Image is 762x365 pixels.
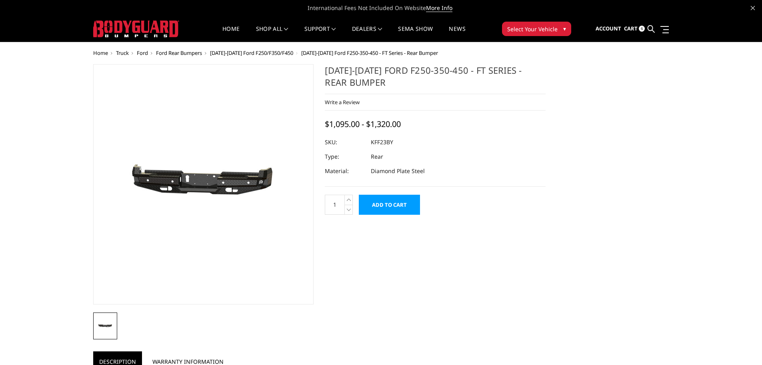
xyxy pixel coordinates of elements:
[371,135,393,149] dd: KFF23BY
[507,25,558,33] span: Select Your Vehicle
[426,4,452,12] a: More Info
[222,26,240,42] a: Home
[502,22,571,36] button: Select Your Vehicle
[325,149,365,164] dt: Type:
[325,135,365,149] dt: SKU:
[96,321,115,331] img: 2023-2025 Ford F250-350-450 - FT Series - Rear Bumper
[359,195,420,215] input: Add to Cart
[624,18,645,40] a: Cart 6
[371,149,383,164] dd: Rear
[325,119,401,129] span: $1,095.00 - $1,320.00
[596,25,621,32] span: Account
[93,49,108,56] a: Home
[352,26,382,42] a: Dealers
[156,49,202,56] a: Ford Rear Bumpers
[563,24,566,33] span: ▾
[325,164,365,178] dt: Material:
[449,26,465,42] a: News
[325,64,546,94] h1: [DATE]-[DATE] Ford F250-350-450 - FT Series - Rear Bumper
[301,49,438,56] span: [DATE]-[DATE] Ford F250-350-450 - FT Series - Rear Bumper
[210,49,293,56] a: [DATE]-[DATE] Ford F250/F350/F450
[304,26,336,42] a: Support
[93,20,179,37] img: BODYGUARD BUMPERS
[398,26,433,42] a: SEMA Show
[93,64,314,305] a: 2023-2025 Ford F250-350-450 - FT Series - Rear Bumper
[596,18,621,40] a: Account
[639,26,645,32] span: 6
[371,164,425,178] dd: Diamond Plate Steel
[256,26,288,42] a: shop all
[325,99,360,106] a: Write a Review
[116,49,129,56] a: Truck
[103,137,303,232] img: 2023-2025 Ford F250-350-450 - FT Series - Rear Bumper
[624,25,638,32] span: Cart
[137,49,148,56] a: Ford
